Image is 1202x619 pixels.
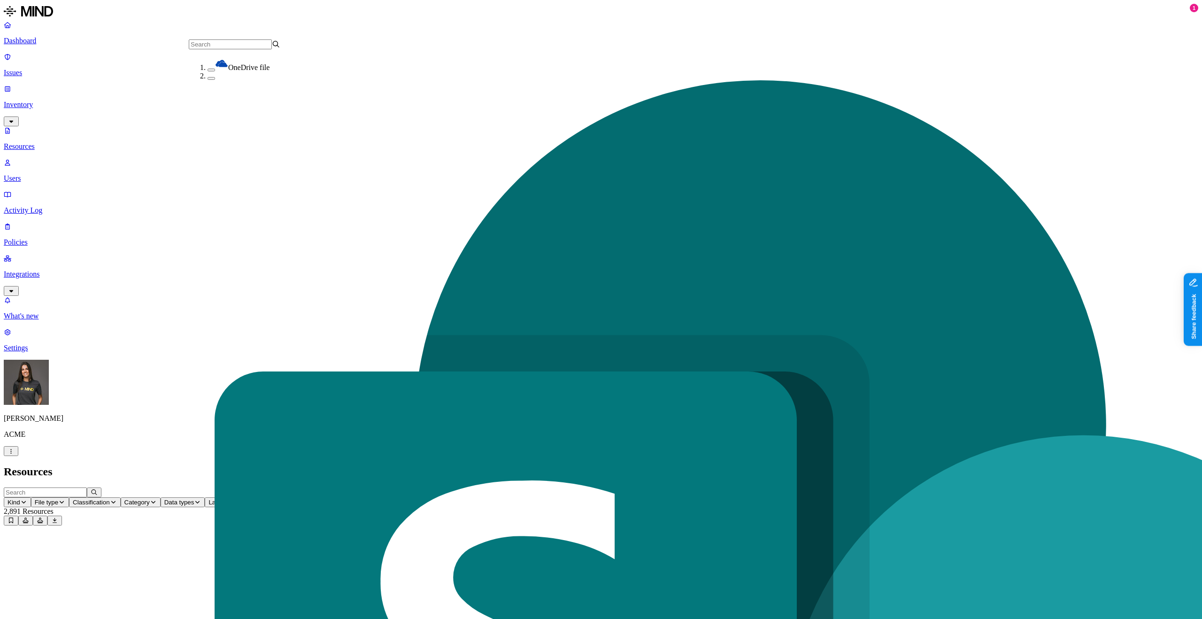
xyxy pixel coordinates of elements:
img: MIND [4,4,53,19]
a: Dashboard [4,21,1198,45]
span: 2,891 Resources [4,507,54,515]
span: Classification [73,499,110,506]
p: Integrations [4,270,1198,279]
a: Resources [4,126,1198,151]
a: Users [4,158,1198,183]
p: Users [4,174,1198,183]
p: Resources [4,142,1198,151]
a: Policies [4,222,1198,247]
a: MIND [4,4,1198,21]
p: Activity Log [4,206,1198,215]
a: Activity Log [4,190,1198,215]
span: Data types [164,499,194,506]
div: 1 [1190,4,1198,12]
img: Gal Cohen [4,360,49,405]
span: File type [35,499,58,506]
a: Inventory [4,85,1198,125]
div: Kind [5,535,1179,544]
p: Inventory [4,101,1198,109]
p: Policies [4,238,1198,247]
a: Issues [4,53,1198,77]
input: Search [4,487,87,497]
span: OneDrive file [228,63,270,71]
a: Settings [4,328,1198,352]
p: What's new [4,312,1198,320]
h2: Resources [4,465,1198,478]
img: onedrive.svg [215,57,228,70]
span: Category [124,499,150,506]
a: What's new [4,296,1198,320]
input: Search [189,39,272,49]
p: Issues [4,69,1198,77]
span: Kind [8,499,20,506]
a: Integrations [4,254,1198,294]
p: ACME [4,430,1198,439]
p: Dashboard [4,37,1198,45]
p: Settings [4,344,1198,352]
